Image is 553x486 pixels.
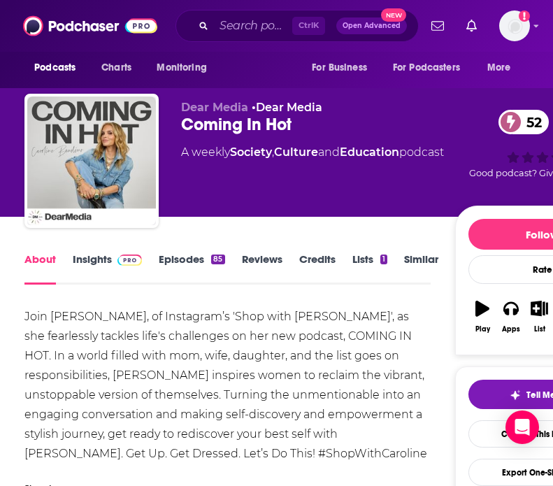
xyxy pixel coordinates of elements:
[159,252,224,285] a: Episodes85
[340,145,399,159] a: Education
[312,58,367,78] span: For Business
[272,145,274,159] span: ,
[519,10,530,22] svg: Add a profile image
[505,410,539,444] div: Open Intercom Messenger
[181,144,444,161] div: A weekly podcast
[24,307,431,483] div: Join [PERSON_NAME], of Instagram’s 'Shop with [PERSON_NAME]', as she fearlessly tackles life's ch...
[343,22,401,29] span: Open Advanced
[24,252,56,285] a: About
[252,101,322,114] span: •
[73,252,142,285] a: InsightsPodchaser Pro
[393,58,460,78] span: For Podcasters
[498,110,549,134] a: 52
[534,325,545,334] div: List
[426,14,450,38] a: Show notifications dropdown
[181,101,248,114] span: Dear Media
[336,17,407,34] button: Open AdvancedNew
[380,255,387,264] div: 1
[475,325,490,334] div: Play
[477,55,529,81] button: open menu
[404,252,438,285] a: Similar
[468,292,497,342] button: Play
[274,145,318,159] a: Culture
[117,255,142,266] img: Podchaser Pro
[512,110,549,134] span: 52
[23,13,157,39] img: Podchaser - Follow, Share and Rate Podcasts
[175,10,419,42] div: Search podcasts, credits, & more...
[499,10,530,41] button: Show profile menu
[497,292,526,342] button: Apps
[499,10,530,41] img: User Profile
[256,101,322,114] a: Dear Media
[302,55,385,81] button: open menu
[34,58,76,78] span: Podcasts
[510,389,521,401] img: tell me why sparkle
[27,97,156,225] img: Coming In Hot
[318,145,340,159] span: and
[242,252,282,285] a: Reviews
[461,14,482,38] a: Show notifications dropdown
[92,55,140,81] a: Charts
[230,145,272,159] a: Society
[487,58,511,78] span: More
[214,15,292,37] input: Search podcasts, credits, & more...
[352,252,387,285] a: Lists1
[381,8,406,22] span: New
[499,10,530,41] span: Logged in as nicole.koremenos
[24,55,94,81] button: open menu
[502,325,520,334] div: Apps
[299,252,336,285] a: Credits
[211,255,224,264] div: 85
[384,55,480,81] button: open menu
[157,58,206,78] span: Monitoring
[147,55,224,81] button: open menu
[101,58,131,78] span: Charts
[292,17,325,35] span: Ctrl K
